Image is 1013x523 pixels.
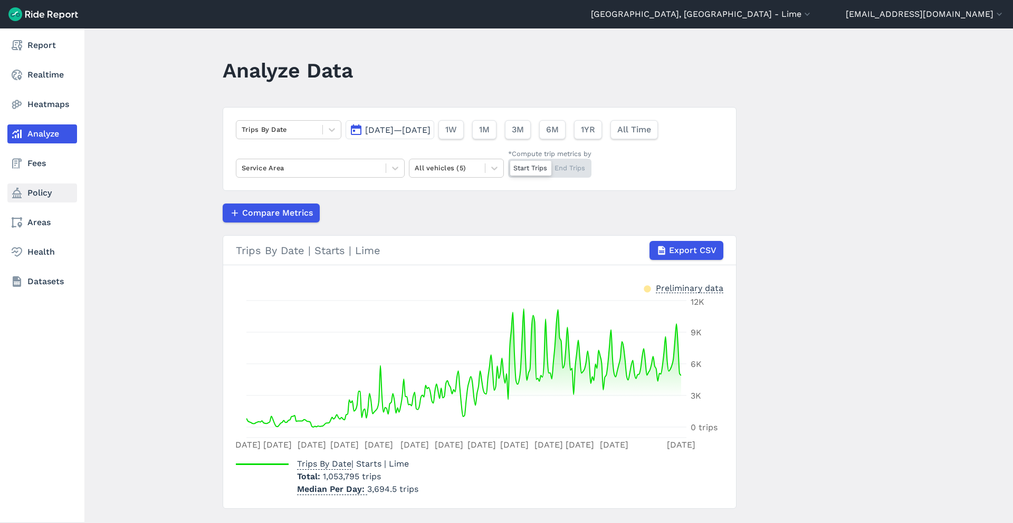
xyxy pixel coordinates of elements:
[691,359,702,369] tspan: 6K
[610,120,658,139] button: All Time
[297,459,409,469] span: | Starts | Lime
[438,120,464,139] button: 1W
[591,8,813,21] button: [GEOGRAPHIC_DATA], [GEOGRAPHIC_DATA] - Lime
[500,440,529,450] tspan: [DATE]
[691,297,704,307] tspan: 12K
[7,243,77,261] a: Health
[365,440,393,450] tspan: [DATE]
[7,154,77,173] a: Fees
[297,481,367,495] span: Median Per Day
[617,123,651,136] span: All Time
[7,213,77,232] a: Areas
[7,65,77,84] a: Realtime
[667,440,695,450] tspan: [DATE]
[298,440,326,450] tspan: [DATE]
[534,440,563,450] tspan: [DATE]
[669,244,716,257] span: Export CSV
[546,123,559,136] span: 6M
[297,471,323,481] span: Total
[566,440,594,450] tspan: [DATE]
[8,7,78,21] img: Ride Report
[232,440,261,450] tspan: [DATE]
[7,124,77,143] a: Analyze
[323,471,381,481] span: 1,053,795 trips
[467,440,496,450] tspan: [DATE]
[7,36,77,55] a: Report
[242,207,313,219] span: Compare Metrics
[365,125,431,135] span: [DATE]—[DATE]
[574,120,602,139] button: 1YR
[223,204,320,222] button: Compare Metrics
[691,327,702,337] tspan: 9K
[846,8,1005,21] button: [EMAIL_ADDRESS][DOMAIN_NAME]
[472,120,496,139] button: 1M
[263,440,292,450] tspan: [DATE]
[297,456,351,470] span: Trips By Date
[512,123,524,136] span: 3M
[508,149,591,159] div: *Compute trip metrics by
[479,123,490,136] span: 1M
[505,120,531,139] button: 3M
[581,123,595,136] span: 1YR
[236,241,723,260] div: Trips By Date | Starts | Lime
[346,120,434,139] button: [DATE]—[DATE]
[649,241,723,260] button: Export CSV
[691,422,718,432] tspan: 0 trips
[7,183,77,202] a: Policy
[539,120,566,139] button: 6M
[297,483,418,496] p: 3,694.5 trips
[7,95,77,114] a: Heatmaps
[691,391,701,401] tspan: 3K
[600,440,628,450] tspan: [DATE]
[330,440,359,450] tspan: [DATE]
[400,440,429,450] tspan: [DATE]
[435,440,463,450] tspan: [DATE]
[656,282,723,293] div: Preliminary data
[7,272,77,291] a: Datasets
[445,123,457,136] span: 1W
[223,56,353,85] h1: Analyze Data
